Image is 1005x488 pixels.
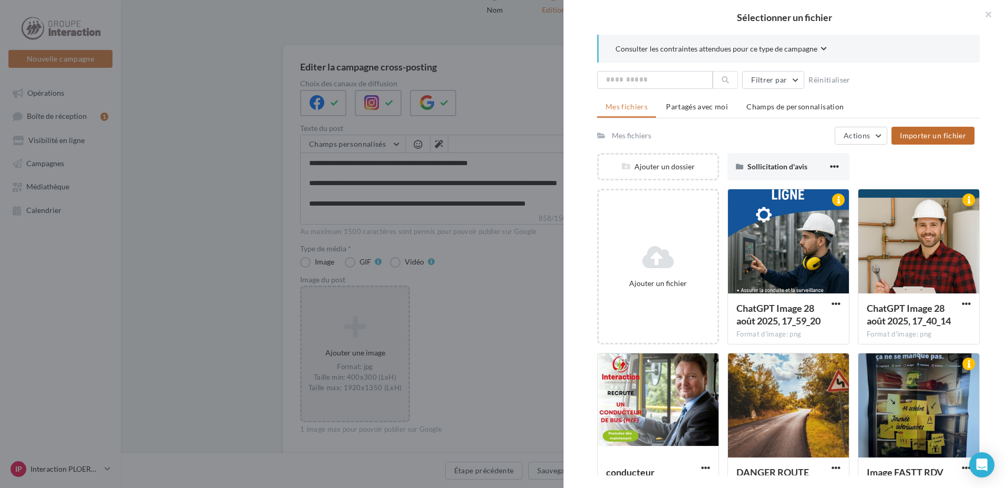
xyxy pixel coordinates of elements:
button: Importer un fichier [891,127,975,145]
span: Image FASTT RDV [867,466,944,478]
span: Partagés avec moi [666,102,728,111]
span: Actions [844,131,870,140]
button: Actions [835,127,887,145]
span: Consulter les contraintes attendues pour ce type de campagne [616,44,817,54]
span: conducteur [606,466,654,478]
span: Importer un fichier [900,131,966,140]
span: Champs de personnalisation [746,102,844,111]
button: Filtrer par [742,71,804,89]
button: Consulter les contraintes attendues pour ce type de campagne [616,43,827,56]
button: Réinitialiser [804,74,855,86]
span: ChatGPT Image 28 août 2025, 17_59_20 [736,302,821,327]
span: Mes fichiers [606,102,648,111]
div: Open Intercom Messenger [969,452,994,477]
span: ChatGPT Image 28 août 2025, 17_40_14 [867,302,951,327]
div: Mes fichiers [612,130,651,141]
div: Ajouter un dossier [599,161,717,172]
span: DANGER ROUTE [736,466,809,478]
div: Ajouter un fichier [603,278,713,289]
div: Format d'image: png [736,330,840,339]
span: Sollicitation d'avis [747,162,807,171]
h2: Sélectionner un fichier [580,13,988,22]
div: Format d'image: png [867,330,971,339]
